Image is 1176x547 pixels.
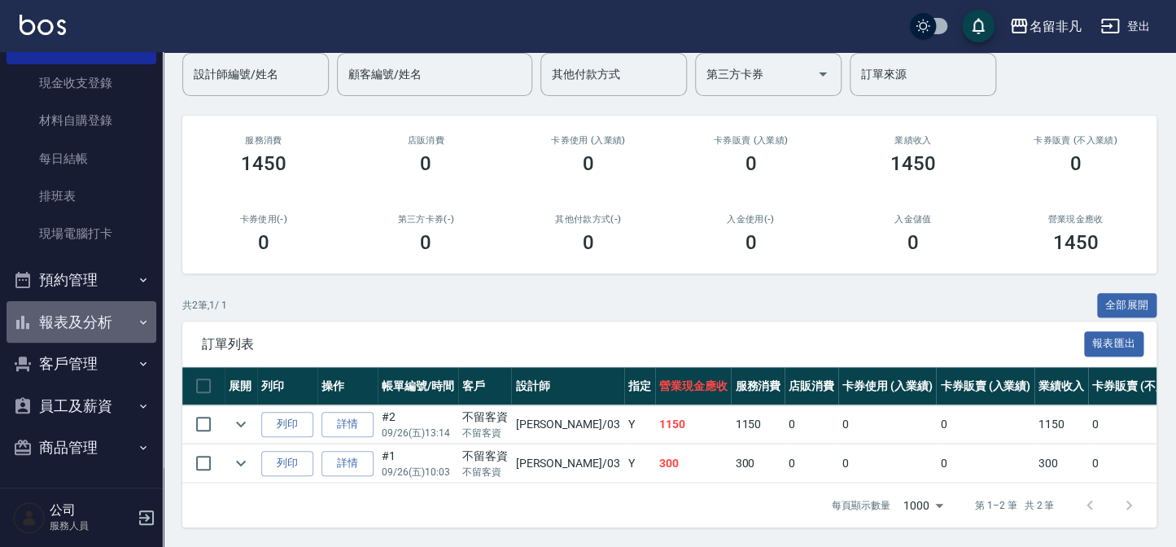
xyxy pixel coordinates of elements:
td: 300 [1034,444,1088,483]
td: 1150 [731,405,785,444]
button: 登出 [1094,11,1156,42]
h2: 店販消費 [365,135,488,146]
h2: 入金使用(-) [689,214,813,225]
button: 列印 [261,412,313,437]
h3: 0 [1069,152,1081,175]
h3: 0 [745,152,756,175]
button: Open [810,61,836,87]
a: 詳情 [321,451,374,476]
th: 操作 [317,367,378,405]
th: 店販消費 [785,367,838,405]
p: 每頁顯示數量 [832,498,890,513]
button: 報表匯出 [1084,331,1144,357]
h2: 卡券販賣 (入業績) [689,135,813,146]
h2: 卡券使用 (入業績) [527,135,650,146]
a: 報表匯出 [1084,335,1144,351]
th: 卡券使用 (入業績) [838,367,937,405]
th: 客戶 [458,367,512,405]
p: 不留客資 [462,465,508,479]
p: 第 1–2 筆 共 2 筆 [975,498,1054,513]
th: 營業現金應收 [655,367,732,405]
h3: 服務消費 [202,135,326,146]
th: 設計師 [511,367,623,405]
h3: 1450 [890,152,936,175]
p: 09/26 (五) 13:14 [382,426,454,440]
h2: 卡券使用(-) [202,214,326,225]
h2: 其他付款方式(-) [527,214,650,225]
td: 300 [655,444,732,483]
td: 0 [838,444,937,483]
img: Person [13,501,46,534]
th: 業績收入 [1034,367,1088,405]
h3: 0 [258,231,269,254]
a: 每日結帳 [7,140,156,177]
a: 詳情 [321,412,374,437]
h3: 0 [583,152,594,175]
a: 材料自購登錄 [7,102,156,139]
td: 0 [936,444,1034,483]
img: Logo [20,15,66,35]
td: #1 [378,444,458,483]
button: 員工及薪資 [7,385,156,427]
th: 服務消費 [731,367,785,405]
div: 名留非凡 [1029,16,1081,37]
td: Y [624,444,655,483]
th: 卡券販賣 (入業績) [936,367,1034,405]
td: 1150 [655,405,732,444]
th: 展開 [225,367,257,405]
h2: 卡券販賣 (不入業績) [1014,135,1138,146]
button: 預約管理 [7,259,156,301]
td: 300 [731,444,785,483]
p: 09/26 (五) 10:03 [382,465,454,479]
h3: 0 [907,231,919,254]
td: #2 [378,405,458,444]
h5: 公司 [50,502,133,519]
td: [PERSON_NAME] /03 [511,405,623,444]
button: 列印 [261,451,313,476]
button: save [962,10,995,42]
div: 不留客資 [462,448,508,465]
p: 共 2 筆, 1 / 1 [182,298,227,313]
td: [PERSON_NAME] /03 [511,444,623,483]
h2: 入金儲值 [851,214,975,225]
a: 排班表 [7,177,156,215]
a: 現場電腦打卡 [7,215,156,252]
h3: 0 [420,152,431,175]
span: 訂單列表 [202,336,1084,352]
td: Y [624,405,655,444]
h2: 營業現金應收 [1014,214,1138,225]
td: 0 [936,405,1034,444]
button: 商品管理 [7,427,156,469]
button: 全部展開 [1097,293,1157,318]
h3: 1450 [241,152,286,175]
h3: 1450 [1052,231,1098,254]
h2: 第三方卡券(-) [365,214,488,225]
button: expand row [229,412,253,436]
div: 不留客資 [462,409,508,426]
th: 列印 [257,367,317,405]
button: expand row [229,451,253,475]
div: 1000 [897,484,949,527]
p: 服務人員 [50,519,133,533]
td: 0 [785,405,838,444]
h2: 業績收入 [851,135,975,146]
h3: 0 [420,231,431,254]
td: 1150 [1034,405,1088,444]
td: 0 [785,444,838,483]
button: 名留非凡 [1003,10,1087,43]
th: 帳單編號/時間 [378,367,458,405]
button: 客戶管理 [7,343,156,385]
button: 報表及分析 [7,301,156,344]
a: 現金收支登錄 [7,64,156,102]
h3: 0 [745,231,756,254]
p: 不留客資 [462,426,508,440]
td: 0 [838,405,937,444]
th: 指定 [624,367,655,405]
h3: 0 [583,231,594,254]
